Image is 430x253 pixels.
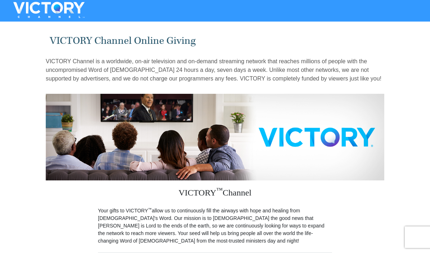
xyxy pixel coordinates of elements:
[50,35,381,47] h1: VICTORY Channel Online Giving
[216,187,223,194] sup: ™
[98,207,332,245] p: Your gifts to VICTORY allow us to continuously fill the airways with hope and healing from [DEMOG...
[46,57,384,83] p: VICTORY Channel is a worldwide, on-air television and on-demand streaming network that reaches mi...
[4,2,94,18] img: VICTORYTHON - VICTORY Channel
[148,207,152,211] sup: ™
[98,180,332,207] h3: VICTORY Channel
